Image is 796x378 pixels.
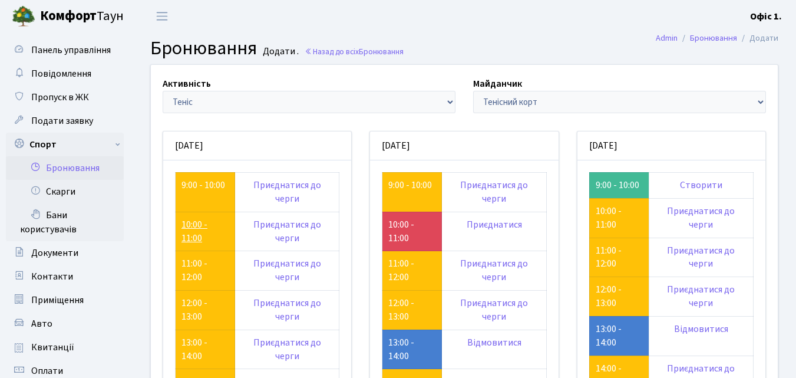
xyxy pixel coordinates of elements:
[6,156,124,180] a: Бронювання
[181,336,207,363] a: 13:00 - 14:00
[359,46,404,57] span: Бронювання
[150,35,257,62] span: Бронювання
[6,336,124,359] a: Квитанції
[638,26,796,51] nav: breadcrumb
[6,265,124,288] a: Контакти
[260,46,299,57] small: Додати .
[163,77,211,91] label: Активність
[163,132,351,160] div: [DATE]
[6,312,124,336] a: Авто
[181,218,207,245] a: 10:00 - 11:00
[6,109,124,133] a: Подати заявку
[31,44,111,57] span: Панель управління
[388,218,414,245] a: 10:00 - 11:00
[31,270,73,283] span: Контакти
[388,297,414,323] a: 12:00 - 13:00
[6,38,124,62] a: Панель управління
[473,77,522,91] label: Майданчик
[690,32,737,44] a: Бронювання
[31,91,89,104] span: Пропуск в ЖК
[6,62,124,86] a: Повідомлення
[31,294,84,307] span: Приміщення
[667,205,735,231] a: Приєднатися до черги
[31,246,78,259] span: Документи
[181,257,207,284] a: 11:00 - 12:00
[737,32,778,45] li: Додати
[680,179,722,192] a: Створити
[577,132,765,160] div: [DATE]
[31,67,91,80] span: Повідомлення
[388,179,432,192] a: 9:00 - 10:00
[181,179,225,192] a: 9:00 - 10:00
[253,218,321,245] a: Приєднатися до черги
[596,205,622,231] a: 10:00 - 11:00
[40,6,124,27] span: Таун
[181,297,207,323] a: 12:00 - 13:00
[6,133,124,156] a: Спорт
[667,283,735,310] a: Приєднатися до черги
[6,86,124,109] a: Пропуск в ЖК
[596,323,622,349] a: 13:00 - 14:00
[253,179,321,205] a: Приєднатися до черги
[388,336,414,363] a: 13:00 - 14:00
[40,6,97,25] b: Комфорт
[667,244,735,271] a: Приєднатися до черги
[460,257,528,284] a: Приєднатися до черги
[6,203,124,241] a: Бани користувачів
[6,180,124,203] a: Скарги
[147,6,177,26] button: Переключити навігацію
[305,46,404,57] a: Назад до всіхБронювання
[467,336,521,349] a: Відмовитися
[31,341,74,354] span: Квитанції
[750,10,782,23] b: Офіс 1.
[253,257,321,284] a: Приєднатися до черги
[31,114,93,127] span: Подати заявку
[589,172,649,198] td: 9:00 - 10:00
[31,317,52,330] span: Авто
[460,297,528,323] a: Приєднатися до черги
[253,297,321,323] a: Приєднатися до черги
[467,218,522,231] a: Приєднатися
[596,283,622,310] a: 12:00 - 13:00
[460,179,528,205] a: Приєднатися до черги
[388,257,414,284] a: 11:00 - 12:00
[31,364,63,377] span: Оплати
[253,336,321,363] a: Приєднатися до черги
[12,5,35,28] img: logo.png
[370,132,558,160] div: [DATE]
[6,241,124,265] a: Документи
[596,244,622,271] a: 11:00 - 12:00
[6,288,124,312] a: Приміщення
[656,32,678,44] a: Admin
[674,323,728,336] a: Відмовитися
[750,9,782,24] a: Офіс 1.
